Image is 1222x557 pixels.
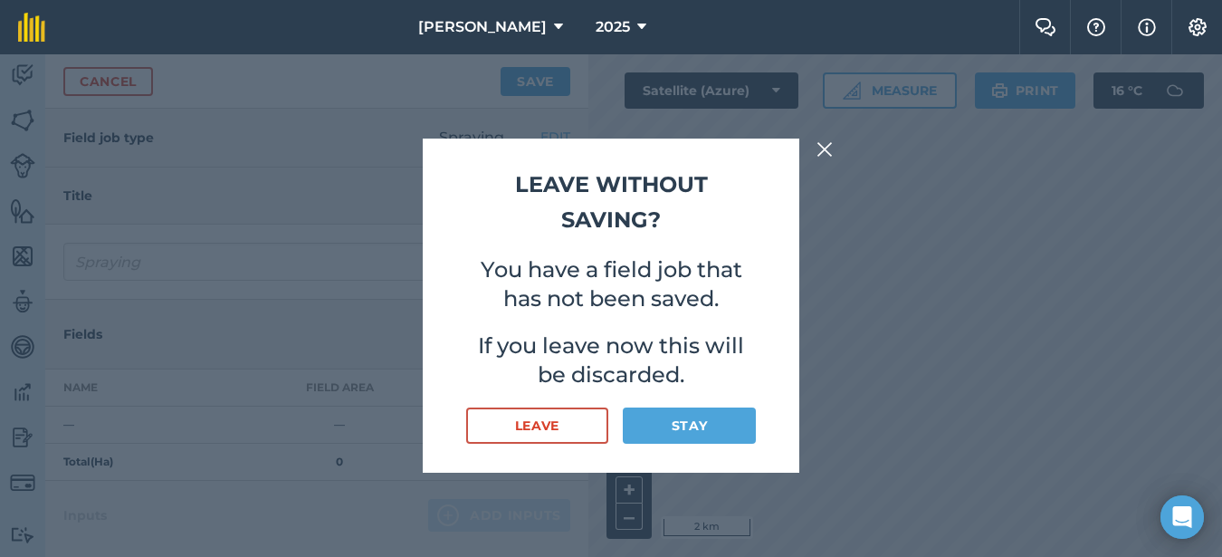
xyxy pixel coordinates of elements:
[18,13,45,42] img: fieldmargin Logo
[1138,16,1156,38] img: svg+xml;base64,PHN2ZyB4bWxucz0iaHR0cDovL3d3dy53My5vcmcvMjAwMC9zdmciIHdpZHRoPSIxNyIgaGVpZ2h0PSIxNy...
[466,408,608,444] button: Leave
[816,139,833,160] img: svg+xml;base64,PHN2ZyB4bWxucz0iaHR0cDovL3d3dy53My5vcmcvMjAwMC9zdmciIHdpZHRoPSIyMiIgaGVpZ2h0PSIzMC...
[1187,18,1208,36] img: A cog icon
[1035,18,1056,36] img: Two speech bubbles overlapping with the left bubble in the forefront
[466,255,756,313] p: You have a field job that has not been saved.
[466,168,756,237] h2: Leave without saving?
[466,331,756,389] p: If you leave now this will be discarded.
[1085,18,1107,36] img: A question mark icon
[596,16,630,38] span: 2025
[1160,495,1204,539] div: Open Intercom Messenger
[623,408,756,444] button: Stay
[418,16,547,38] span: [PERSON_NAME]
